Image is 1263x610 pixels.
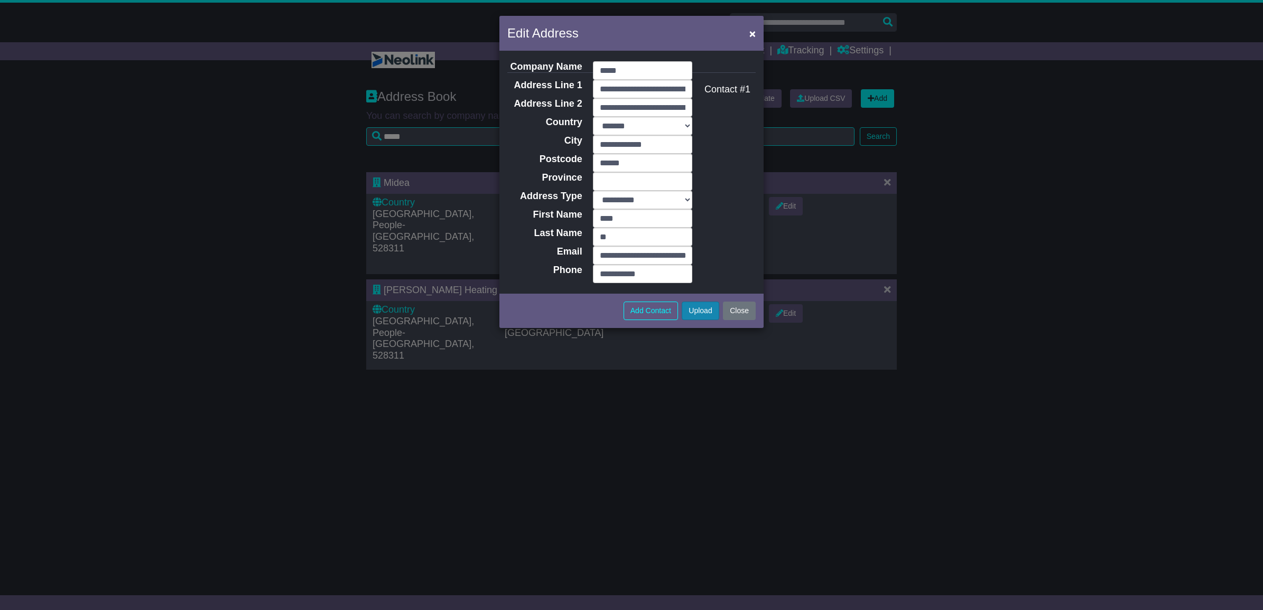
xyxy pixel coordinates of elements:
[499,80,588,91] label: Address Line 1
[704,84,750,95] span: Contact #1
[499,191,588,202] label: Address Type
[499,265,588,276] label: Phone
[624,302,678,320] button: Add Contact
[499,154,588,165] label: Postcode
[499,172,588,184] label: Province
[499,228,588,239] label: Last Name
[682,302,719,320] button: Upload
[499,135,588,147] label: City
[749,27,756,40] span: ×
[744,23,761,44] button: Close
[499,61,588,73] label: Company Name
[499,98,588,110] label: Address Line 2
[499,209,588,221] label: First Name
[723,302,756,320] button: Close
[507,24,579,43] h5: Edit Address
[499,117,588,128] label: Country
[499,246,588,258] label: Email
